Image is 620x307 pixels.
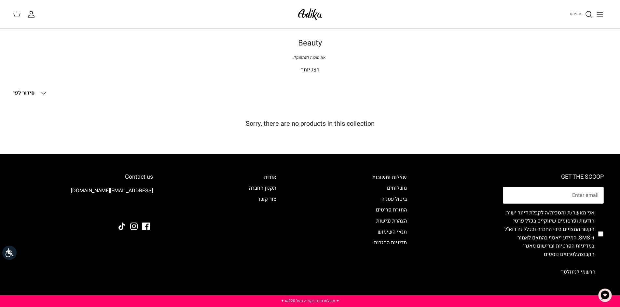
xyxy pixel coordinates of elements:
h1: Beauty [82,39,538,48]
input: Email [503,187,604,204]
a: תקנון החברה [249,184,276,192]
a: מדיניות החזרות [374,239,407,247]
a: שאלות ותשובות [372,173,407,181]
div: Secondary navigation [242,173,283,280]
a: משלוחים [387,184,407,192]
a: Instagram [130,223,138,230]
a: [EMAIL_ADDRESS][DOMAIN_NAME] [71,187,153,195]
a: החזרת פריטים [376,206,407,214]
img: Adika IL [296,6,324,22]
h6: GET THE SCOOP [503,173,604,181]
a: אודות [264,173,276,181]
a: החשבון שלי [27,10,38,18]
a: ✦ משלוח חינם בקנייה מעל ₪220 ✦ [281,298,339,304]
label: אני מאשר/ת ומסכימ/ה לקבלת דיוור ישיר, הודעות ופרסומים שיווקיים בכלל פרטי הקשר המצויים בידי החברה ... [503,209,594,259]
span: חיפוש [570,11,581,17]
img: Adika IL [135,205,153,213]
a: Facebook [142,223,150,230]
a: הצהרת נגישות [376,217,407,225]
a: לפרטים נוספים [544,250,577,258]
p: הצג יותר [82,66,538,74]
a: חיפוש [570,10,593,18]
a: צור קשר [258,195,276,203]
button: סידור לפי [13,86,48,100]
h6: Contact us [16,173,153,181]
span: סידור לפי [13,89,34,97]
a: ביטול עסקה [381,195,407,203]
button: הרשמי לניוזלטר [553,264,604,280]
span: את מוכנה להתפנק? [292,55,326,60]
button: צ'אט [595,286,615,305]
a: Tiktok [118,223,126,230]
a: תנאי השימוש [378,228,407,236]
button: Toggle menu [593,7,607,21]
div: Secondary navigation [366,173,413,280]
h5: Sorry, there are no products in this collection [13,120,607,128]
